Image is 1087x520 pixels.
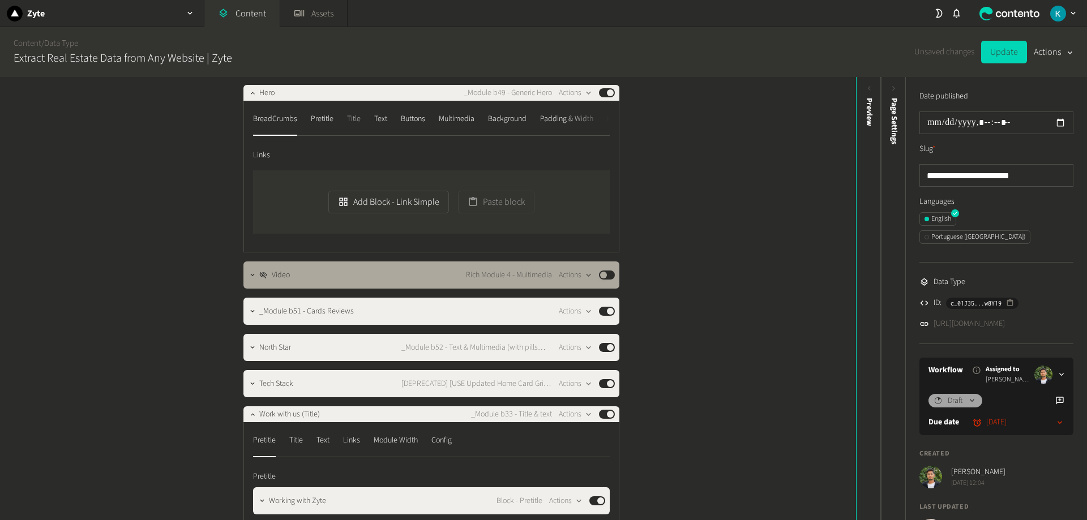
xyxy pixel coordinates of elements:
div: Background [488,110,527,128]
span: Data Type [934,276,965,288]
button: Actions [559,268,592,282]
span: Working with Zyte [269,495,326,507]
span: Draft [948,395,963,407]
span: c_01J35...w8Y19 [951,298,1002,308]
h2: Zyte [27,7,45,20]
span: Block - Pretitle [497,495,542,507]
div: Preview [863,98,875,126]
button: Portuguese ([GEOGRAPHIC_DATA]) [919,230,1030,244]
div: Links [343,431,360,449]
img: Karlo Jedud [1050,6,1066,22]
img: Zyte [7,6,23,22]
label: Languages [919,196,1073,208]
div: Padding & Width [540,110,593,128]
time: [DATE] [986,416,1007,428]
span: [DEPRECATED] [USE Updated Home Card Grid instead] (_Module a4 - Home Card Grid) [401,378,552,390]
button: Actions [549,494,583,508]
div: Title [289,431,303,449]
div: Config [431,431,452,449]
button: Actions [559,377,592,390]
div: Multimedia [439,110,474,128]
button: Actions [559,304,592,318]
a: Data Type [44,37,78,49]
div: English [925,214,951,224]
div: BreadCrumbs [253,110,297,128]
span: Unsaved changes [914,46,974,59]
a: [URL][DOMAIN_NAME] [934,318,1005,330]
span: _Module b33 - Title & text [471,409,552,420]
div: Title [347,110,361,128]
span: / [41,37,44,49]
h2: Extract Real Estate Data from Any Website | Zyte [14,50,232,67]
button: Actions [559,86,592,100]
span: Assigned to [986,364,1030,375]
span: Rich Module 4 - Multimedia [466,269,552,281]
button: English [919,212,956,226]
h4: Created [919,449,1073,459]
button: Draft [928,394,982,407]
button: Actions [559,341,592,354]
a: Workflow [928,364,963,376]
span: Hero [259,87,275,99]
div: Portuguese ([GEOGRAPHIC_DATA]) [925,232,1025,242]
label: Slug [919,143,936,155]
button: Add Block - Link Simple [328,191,449,213]
img: Arnold Alexander [919,466,942,488]
span: _Module b51 - Cards Reviews [259,306,354,317]
span: Video [272,269,290,281]
div: Pretitle [253,431,276,449]
label: Date published [919,91,968,102]
label: Due date [928,416,959,428]
a: Content [14,37,41,49]
span: ID: [934,297,942,309]
span: Links [253,149,270,161]
div: Pretitle [311,110,333,128]
button: Update [981,41,1027,63]
span: Page Settings [888,98,900,144]
button: Paste block [458,191,534,213]
div: Text [374,110,387,128]
span: _Module b49 - Generic Hero [464,87,552,99]
h4: Last updated [919,502,1073,512]
span: [PERSON_NAME] [986,375,1030,385]
span: North Star [259,342,291,354]
button: Actions [1034,41,1073,63]
button: Actions [559,407,592,421]
span: Pretitle [253,471,276,483]
img: Arnold Alexander [1034,366,1052,384]
span: [DATE] 12:04 [951,478,1005,488]
span: Work with us (Title) [259,409,320,420]
span: _Module b52 - Text & Multimedia (with pills and/or lists) New Design [401,342,552,354]
div: Buttons [401,110,425,128]
button: c_01J35...w8Y19 [946,298,1018,309]
span: Tech Stack [259,378,293,390]
span: [PERSON_NAME] [951,466,1005,478]
div: Text [316,431,329,449]
div: Module Width [374,431,418,449]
